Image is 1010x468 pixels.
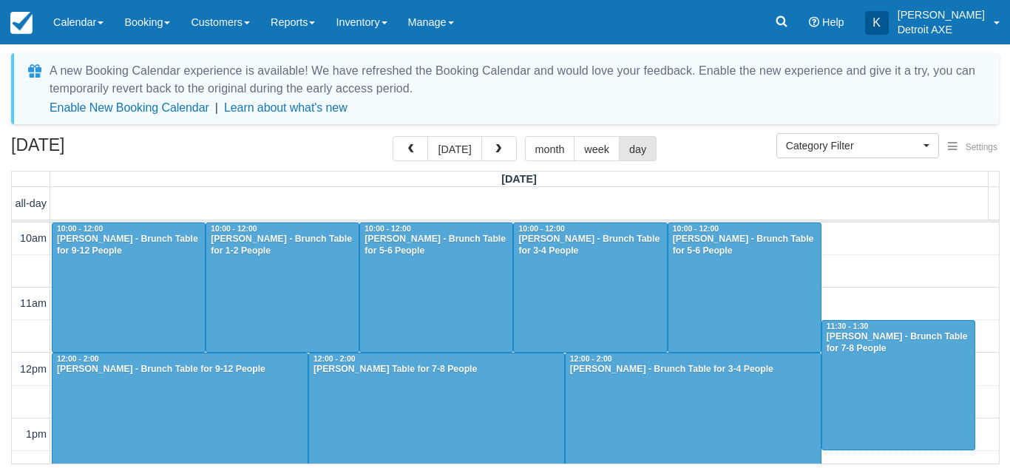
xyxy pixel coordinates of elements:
p: Detroit AXE [898,22,985,37]
span: Category Filter [786,138,920,153]
span: 10:00 - 12:00 [673,225,719,233]
span: 10:00 - 12:00 [57,225,103,233]
button: week [574,136,620,161]
span: 10am [20,232,47,244]
a: 10:00 - 12:00[PERSON_NAME] - Brunch Table for 3-4 People [513,223,667,353]
span: 12:00 - 2:00 [313,355,356,363]
button: Enable New Booking Calendar [50,101,209,115]
a: 10:00 - 12:00[PERSON_NAME] - Brunch Table for 9-12 People [52,223,206,353]
div: A new Booking Calendar experience is available! We have refreshed the Booking Calendar and would ... [50,62,981,98]
button: month [525,136,575,161]
a: 10:00 - 12:00[PERSON_NAME] - Brunch Table for 1-2 People [206,223,359,353]
span: Settings [966,142,997,152]
button: day [619,136,657,161]
img: checkfront-main-nav-mini-logo.png [10,12,33,34]
span: 10:00 - 12:00 [211,225,257,233]
span: 12:00 - 2:00 [57,355,99,363]
div: [PERSON_NAME] - Brunch Table for 7-8 People [826,331,971,355]
a: 11:30 - 1:30[PERSON_NAME] - Brunch Table for 7-8 People [821,320,975,451]
a: 10:00 - 12:00[PERSON_NAME] - Brunch Table for 5-6 People [668,223,821,353]
button: Category Filter [776,133,939,158]
span: Help [822,16,844,28]
span: 12pm [20,363,47,375]
div: [PERSON_NAME] - Brunch Table for 5-6 People [672,234,817,257]
span: all-day [16,197,47,209]
a: Learn about what's new [224,101,348,114]
span: 10:00 - 12:00 [365,225,410,233]
div: K [865,11,889,35]
p: [PERSON_NAME] [898,7,985,22]
div: [PERSON_NAME] - Brunch Table for 9-12 People [56,234,201,257]
span: | [215,101,218,114]
div: [PERSON_NAME] - Brunch Table for 5-6 People [364,234,509,257]
span: 12:00 - 2:00 [570,355,612,363]
span: 11:30 - 1:30 [827,322,869,330]
a: 10:00 - 12:00[PERSON_NAME] - Brunch Table for 5-6 People [359,223,513,353]
h2: [DATE] [11,136,198,163]
div: [PERSON_NAME] Table for 7-8 People [313,364,560,376]
div: [PERSON_NAME] - Brunch Table for 1-2 People [210,234,355,257]
div: [PERSON_NAME] - Brunch Table for 3-4 People [569,364,817,376]
div: [PERSON_NAME] - Brunch Table for 3-4 People [518,234,662,257]
span: 1pm [26,428,47,440]
div: [PERSON_NAME] - Brunch Table for 9-12 People [56,364,304,376]
i: Help [809,17,819,27]
button: Settings [939,137,1006,158]
span: 10:00 - 12:00 [518,225,564,233]
button: [DATE] [427,136,481,161]
span: 11am [20,297,47,309]
span: [DATE] [501,173,537,185]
